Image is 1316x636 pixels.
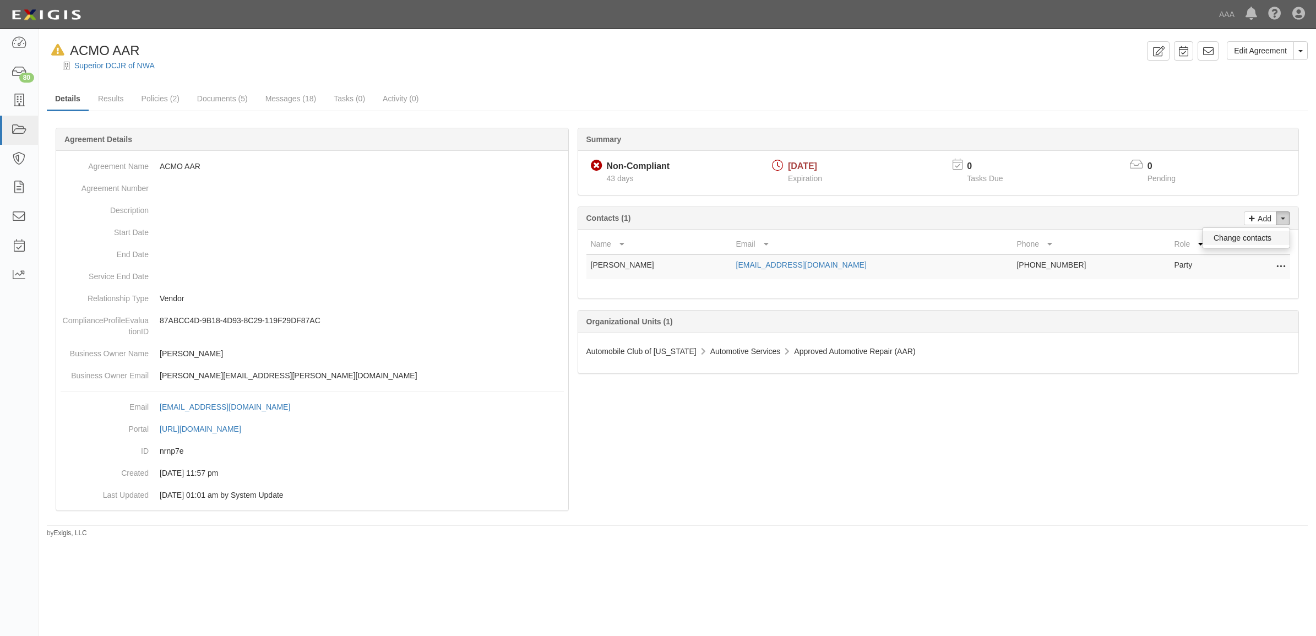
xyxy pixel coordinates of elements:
a: Add [1244,211,1276,225]
a: Documents (5) [189,88,256,110]
span: Automobile Club of [US_STATE] [586,347,697,356]
span: [DATE] [788,161,817,171]
dd: [DATE] 11:57 pm [61,462,564,484]
td: [PERSON_NAME] [586,254,732,279]
i: Help Center - Complianz [1268,8,1281,21]
a: Messages (18) [257,88,325,110]
dt: Business Owner Email [61,365,149,381]
i: Non-Compliant [591,160,602,172]
dt: Agreement Number [61,177,149,194]
div: [EMAIL_ADDRESS][DOMAIN_NAME] [160,401,290,412]
dt: Relationship Type [61,287,149,304]
p: [PERSON_NAME][EMAIL_ADDRESS][PERSON_NAME][DOMAIN_NAME] [160,370,564,381]
a: Results [90,88,132,110]
th: Email [732,234,1013,254]
td: [PHONE_NUMBER] [1012,254,1170,279]
dt: Email [61,396,149,412]
dt: Created [61,462,149,479]
dt: Business Owner Name [61,343,149,359]
a: Tasks (0) [325,88,373,110]
p: 0 [1148,160,1189,173]
dt: Description [61,199,149,216]
a: Activity (0) [374,88,427,110]
b: Organizational Units (1) [586,317,673,326]
td: Party [1170,254,1246,279]
div: 80 [19,73,34,83]
dt: Last Updated [61,484,149,501]
dt: Portal [61,418,149,434]
dd: ACMO AAR [61,155,564,177]
span: Since 08/31/2025 [607,174,634,183]
a: [EMAIL_ADDRESS][DOMAIN_NAME] [160,403,302,411]
i: In Default since 09/14/2025 [51,45,64,56]
dd: Vendor [61,287,564,309]
a: [URL][DOMAIN_NAME] [160,425,253,433]
dt: Start Date [61,221,149,238]
div: ACMO AAR [47,41,140,60]
dt: Agreement Name [61,155,149,172]
th: Role [1170,234,1246,254]
a: Superior DCJR of NWA [74,61,155,70]
a: Policies (2) [133,88,188,110]
th: Name [586,234,732,254]
a: Exigis, LLC [54,529,87,537]
th: Phone [1012,234,1170,254]
a: AAA [1214,3,1240,25]
dt: ID [61,440,149,456]
span: Approved Automotive Repair (AAR) [794,347,915,356]
p: [PERSON_NAME] [160,348,564,359]
b: Agreement Details [64,135,132,144]
b: Contacts (1) [586,214,631,222]
span: Pending [1148,174,1176,183]
a: Change contacts [1203,231,1290,245]
dt: ComplianceProfileEvaluationID [61,309,149,337]
span: Expiration [788,174,822,183]
dd: [DATE] 01:01 am by System Update [61,484,564,506]
p: 0 [967,160,1016,173]
dt: Service End Date [61,265,149,282]
b: Summary [586,135,622,144]
span: Tasks Due [967,174,1003,183]
dt: End Date [61,243,149,260]
dd: nrnp7e [61,440,564,462]
img: logo-5460c22ac91f19d4615b14bd174203de0afe785f0fc80cf4dbbc73dc1793850b.png [8,5,84,25]
p: 87ABCC4D-9B18-4D93-8C29-119F29DF87AC [160,315,564,326]
div: Non-Compliant [607,160,670,173]
p: Add [1255,212,1271,225]
span: Automotive Services [710,347,781,356]
span: ACMO AAR [70,43,140,58]
a: Details [47,88,89,111]
a: Edit Agreement [1227,41,1294,60]
a: [EMAIL_ADDRESS][DOMAIN_NAME] [736,260,867,269]
small: by [47,529,87,538]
